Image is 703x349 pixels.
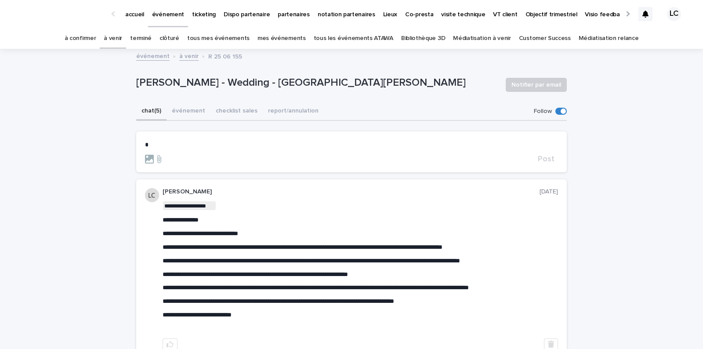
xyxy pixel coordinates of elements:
a: tous les événements ATAWA [314,28,393,49]
p: R 25 06 155 [208,51,242,61]
a: à confirmer [65,28,96,49]
a: à venir [179,51,199,61]
a: Bibliothèque 3D [401,28,445,49]
a: terminé [130,28,152,49]
a: tous mes événements [187,28,250,49]
a: à venir [104,28,122,49]
a: Médiatisation à venir [453,28,511,49]
p: [PERSON_NAME] [163,188,540,196]
div: LC [667,7,681,21]
button: report/annulation [263,102,324,121]
p: [DATE] [540,188,558,196]
button: checklist sales [210,102,263,121]
button: chat (5) [136,102,167,121]
img: Ls34BcGeRexTGTNfXpUC [18,5,103,23]
span: Notifier par email [511,80,561,89]
a: Médiatisation relance [579,28,639,49]
p: Follow [534,108,552,115]
button: événement [167,102,210,121]
p: [PERSON_NAME] - Wedding - [GEOGRAPHIC_DATA][PERSON_NAME] [136,76,499,89]
a: événement [136,51,170,61]
a: Customer Success [519,28,571,49]
span: Post [538,155,554,163]
a: clôturé [159,28,179,49]
button: Post [534,155,558,163]
a: mes événements [257,28,306,49]
button: Notifier par email [506,78,567,92]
